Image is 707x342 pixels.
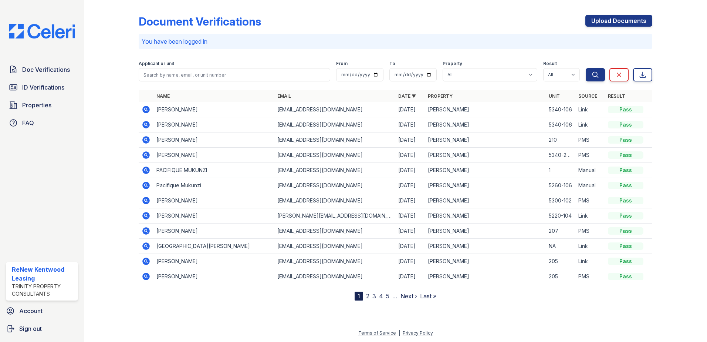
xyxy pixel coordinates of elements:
td: Link [575,117,605,133]
td: [DATE] [395,117,425,133]
div: Pass [608,227,643,235]
td: [DATE] [395,224,425,239]
td: Link [575,102,605,117]
input: Search by name, email, or unit number [139,68,330,81]
td: PACIFIQUE MUKUNZI [153,163,274,178]
span: Sign out [19,324,42,333]
td: [EMAIL_ADDRESS][DOMAIN_NAME] [274,269,395,284]
td: [PERSON_NAME] [425,178,546,193]
td: [EMAIL_ADDRESS][DOMAIN_NAME] [274,117,395,133]
span: Doc Verifications [22,65,70,74]
td: [DATE] [395,148,425,163]
td: [PERSON_NAME] [153,269,274,284]
td: [PERSON_NAME] [153,254,274,269]
a: Property [428,93,453,99]
td: 5340-106 [546,117,575,133]
td: PMS [575,224,605,239]
td: [EMAIL_ADDRESS][DOMAIN_NAME] [274,178,395,193]
a: ID Verifications [6,80,78,95]
td: [EMAIL_ADDRESS][DOMAIN_NAME] [274,239,395,254]
div: Pass [608,151,643,159]
img: CE_Logo_Blue-a8612792a0a2168367f1c8372b55b34899dd931a85d93a1a3d3e32e68fde9ad4.png [3,24,81,38]
td: [DATE] [395,254,425,269]
div: Pass [608,136,643,144]
td: [DATE] [395,239,425,254]
td: Link [575,239,605,254]
td: PMS [575,193,605,208]
a: Next › [400,292,417,300]
a: Doc Verifications [6,62,78,77]
td: 205 [546,254,575,269]
td: [EMAIL_ADDRESS][DOMAIN_NAME] [274,148,395,163]
td: [PERSON_NAME] [425,269,546,284]
div: Pass [608,182,643,189]
td: 205 [546,269,575,284]
p: You have been logged in [142,37,649,46]
td: 5260-106 [546,178,575,193]
label: From [336,61,348,67]
td: [PERSON_NAME] [425,117,546,133]
td: [PERSON_NAME] [153,117,274,133]
td: [DATE] [395,163,425,178]
td: [PERSON_NAME] [425,133,546,148]
a: 2 [366,292,369,300]
td: [EMAIL_ADDRESS][DOMAIN_NAME] [274,133,395,148]
a: Last » [420,292,436,300]
div: Pass [608,121,643,128]
label: Applicant or unit [139,61,174,67]
a: Unit [549,93,560,99]
td: 5300-102 [546,193,575,208]
td: [EMAIL_ADDRESS][DOMAIN_NAME] [274,163,395,178]
td: [DATE] [395,102,425,117]
a: 5 [386,292,389,300]
a: Properties [6,98,78,113]
a: 3 [372,292,376,300]
td: NA [546,239,575,254]
a: 4 [379,292,383,300]
td: [PERSON_NAME][EMAIL_ADDRESS][DOMAIN_NAME] [274,208,395,224]
span: ID Verifications [22,83,64,92]
a: Source [578,93,597,99]
td: [PERSON_NAME] [425,193,546,208]
td: [PERSON_NAME] [425,208,546,224]
td: [PERSON_NAME] [153,193,274,208]
td: 5340-106 [546,102,575,117]
td: [PERSON_NAME] [153,208,274,224]
td: [PERSON_NAME] [153,148,274,163]
div: | [399,330,400,336]
td: [PERSON_NAME] [425,163,546,178]
td: Link [575,254,605,269]
td: [PERSON_NAME] [153,133,274,148]
td: 5220-104 [546,208,575,224]
div: Pass [608,212,643,219]
div: Document Verifications [139,15,261,28]
div: Pass [608,273,643,280]
span: Properties [22,101,51,110]
iframe: chat widget [676,312,700,335]
a: Terms of Service [358,330,396,336]
td: [EMAIL_ADDRESS][DOMAIN_NAME] [274,224,395,239]
td: 210 [546,133,575,148]
a: Sign out [3,321,81,336]
a: Email [277,93,291,99]
td: 1 [546,163,575,178]
td: [DATE] [395,269,425,284]
td: PMS [575,148,605,163]
div: Trinity Property Consultants [12,283,75,298]
td: [PERSON_NAME] [153,224,274,239]
div: Pass [608,197,643,204]
td: [EMAIL_ADDRESS][DOMAIN_NAME] [274,254,395,269]
label: Result [543,61,557,67]
a: Result [608,93,625,99]
a: Upload Documents [585,15,652,27]
td: [EMAIL_ADDRESS][DOMAIN_NAME] [274,102,395,117]
div: 1 [355,292,363,301]
span: Account [19,306,43,315]
a: Privacy Policy [403,330,433,336]
label: To [389,61,395,67]
td: [PERSON_NAME] [425,148,546,163]
span: … [392,292,398,301]
label: Property [443,61,462,67]
td: Pacifique Mukunzi [153,178,274,193]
